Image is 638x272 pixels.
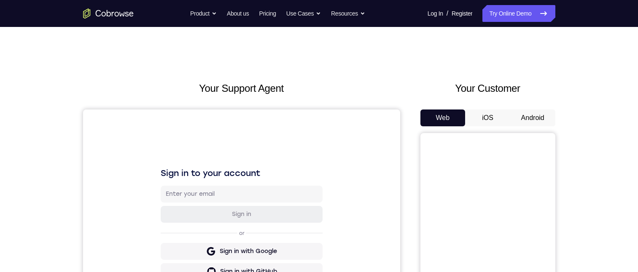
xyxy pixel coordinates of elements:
[465,109,510,126] button: iOS
[83,8,134,19] a: Go to the home page
[137,158,194,166] div: Sign in with GitHub
[78,218,240,224] p: Don't have an account?
[510,109,555,126] button: Android
[78,133,240,150] button: Sign in with Google
[420,109,466,126] button: Web
[420,81,555,96] h2: Your Customer
[428,5,443,22] a: Log In
[154,120,163,127] p: or
[447,8,448,19] span: /
[286,5,321,22] button: Use Cases
[259,5,276,22] a: Pricing
[83,81,400,96] h2: Your Support Agent
[190,5,217,22] button: Product
[134,178,197,187] div: Sign in with Intercom
[452,5,472,22] a: Register
[78,154,240,171] button: Sign in with GitHub
[482,5,555,22] a: Try Online Demo
[78,174,240,191] button: Sign in with Intercom
[135,198,197,207] div: Sign in with Zendesk
[143,218,202,224] a: Create a new account
[227,5,249,22] a: About us
[137,138,194,146] div: Sign in with Google
[78,194,240,211] button: Sign in with Zendesk
[331,5,365,22] button: Resources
